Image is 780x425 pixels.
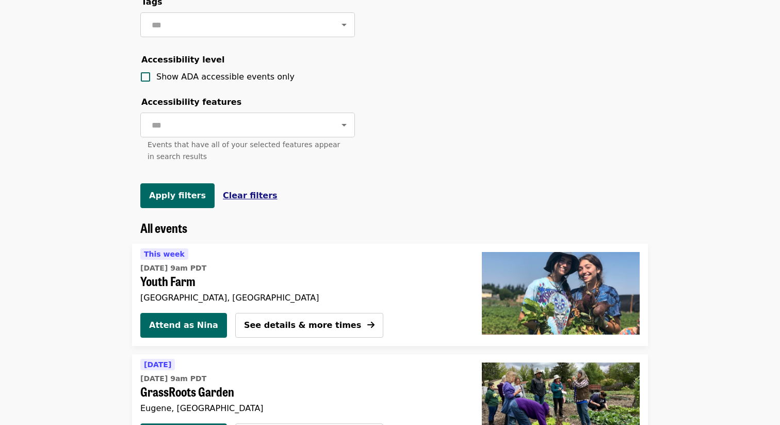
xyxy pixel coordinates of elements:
i: arrow-right icon [367,320,375,330]
span: This week [144,250,185,258]
img: Youth Farm organized by FOOD For Lane County [482,252,640,335]
span: Attend as Nina [149,319,218,332]
a: See details for "Youth Farm" [140,248,457,305]
span: [DATE] [144,360,171,369]
span: Apply filters [149,191,206,200]
span: All events [140,218,187,237]
button: Open [337,118,351,132]
button: Apply filters [140,183,215,208]
button: Open [337,18,351,32]
span: Show ADA accessible events only [156,72,295,82]
time: [DATE] 9am PDT [140,373,206,384]
a: Youth Farm [474,244,648,346]
span: See details & more times [244,320,361,330]
button: Attend as Nina [140,313,227,338]
span: Clear filters [223,191,278,200]
span: Events that have all of your selected features appear in search results [148,140,340,161]
time: [DATE] 9am PDT [140,263,206,274]
span: GrassRoots Garden [140,384,457,399]
span: Accessibility level [141,55,224,65]
span: Youth Farm [140,274,457,289]
span: Accessibility features [141,97,241,107]
button: Clear filters [223,190,278,202]
div: Eugene, [GEOGRAPHIC_DATA] [140,403,457,413]
a: See details for "GrassRoots Garden" [140,358,457,415]
div: [GEOGRAPHIC_DATA], [GEOGRAPHIC_DATA] [140,293,457,303]
button: See details & more times [235,313,383,338]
